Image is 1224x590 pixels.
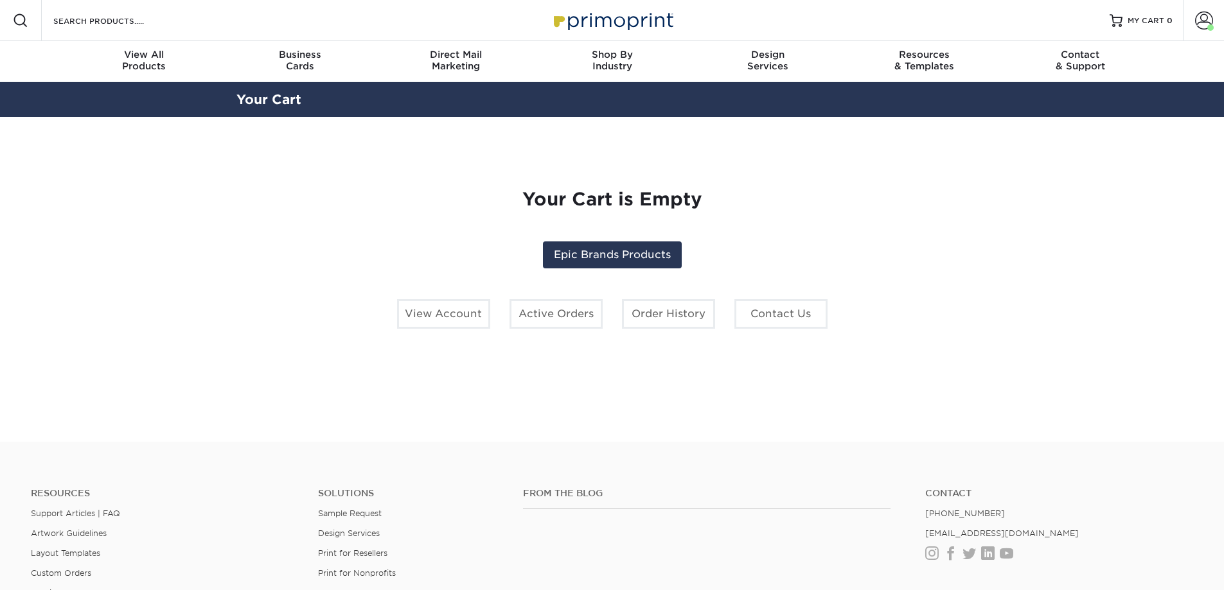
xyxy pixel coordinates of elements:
[222,49,378,60] span: Business
[66,49,222,60] span: View All
[1128,15,1164,26] span: MY CART
[690,49,846,72] div: Services
[548,6,677,34] img: Primoprint
[318,528,380,538] a: Design Services
[846,41,1002,82] a: Resources& Templates
[378,41,534,82] a: Direct MailMarketing
[31,488,299,499] h4: Resources
[66,41,222,82] a: View AllProducts
[534,41,690,82] a: Shop ByIndustry
[31,528,107,538] a: Artwork Guidelines
[622,299,715,329] a: Order History
[222,41,378,82] a: BusinessCards
[318,548,387,558] a: Print for Resellers
[318,488,504,499] h4: Solutions
[523,488,891,499] h4: From the Blog
[1167,16,1173,25] span: 0
[378,49,534,60] span: Direct Mail
[397,299,490,329] a: View Account
[31,548,100,558] a: Layout Templates
[510,299,603,329] a: Active Orders
[1002,41,1158,82] a: Contact& Support
[534,49,690,60] span: Shop By
[925,528,1079,538] a: [EMAIL_ADDRESS][DOMAIN_NAME]
[543,241,682,268] a: Epic Brands Products
[846,49,1002,60] span: Resources
[534,49,690,72] div: Industry
[222,49,378,72] div: Cards
[318,568,396,578] a: Print for Nonprofits
[690,49,846,60] span: Design
[247,189,978,211] h1: Your Cart is Empty
[66,49,222,72] div: Products
[846,49,1002,72] div: & Templates
[378,49,534,72] div: Marketing
[318,508,382,518] a: Sample Request
[1002,49,1158,72] div: & Support
[236,92,301,107] a: Your Cart
[31,568,91,578] a: Custom Orders
[690,41,846,82] a: DesignServices
[52,13,177,28] input: SEARCH PRODUCTS.....
[925,508,1005,518] a: [PHONE_NUMBER]
[31,508,120,518] a: Support Articles | FAQ
[925,488,1193,499] a: Contact
[734,299,828,329] a: Contact Us
[1002,49,1158,60] span: Contact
